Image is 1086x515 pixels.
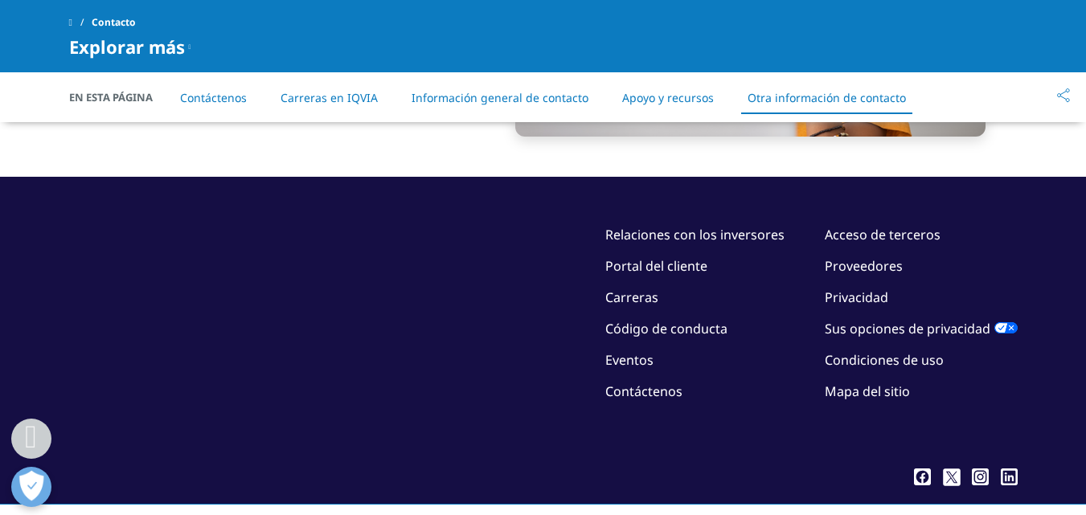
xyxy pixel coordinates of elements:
[825,288,888,306] a: Privacidad
[180,90,247,105] a: Contáctenos
[825,351,944,369] a: Condiciones de uso
[605,257,707,275] a: Portal del cliente
[825,226,941,243] a: Acceso de terceros
[605,351,654,369] a: Eventos
[825,382,910,400] a: Mapa del sitio
[825,320,990,337] font: Sus opciones de privacidad
[748,90,906,105] a: Otra información de contacto
[412,90,588,105] a: Información general de contacto
[281,90,378,105] a: Carreras en IQVIA
[825,257,903,275] a: Proveedores
[605,382,682,400] a: Contáctenos
[605,226,785,243] a: Relaciones con los inversores
[69,90,153,104] font: En esta página
[605,320,727,337] a: Código de conducta
[622,90,714,105] a: Apoyo y recursos
[69,35,185,59] font: Explorar más
[92,15,136,29] font: Contacto
[825,320,1018,337] a: Sus opciones de privacidad
[11,467,51,507] button: Abrir preferencias
[605,288,658,306] a: Carreras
